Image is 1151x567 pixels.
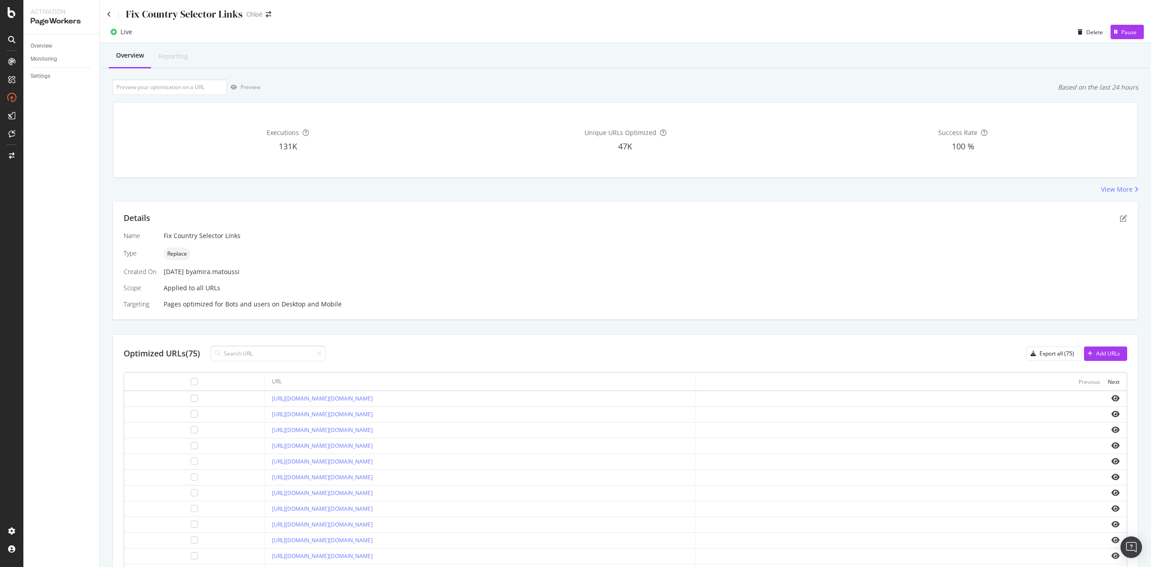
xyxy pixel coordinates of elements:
div: Chloé [246,10,262,19]
div: Based on the last 24 hours [1058,83,1138,92]
span: Success Rate [938,128,977,137]
span: 100 % [952,141,974,152]
a: [URL][DOMAIN_NAME][DOMAIN_NAME] [272,458,373,465]
a: Overview [31,41,93,51]
a: [URL][DOMAIN_NAME][DOMAIN_NAME] [272,395,373,402]
div: Activation [31,7,92,16]
div: Overview [116,51,144,60]
div: Live [120,27,132,36]
span: Unique URLs Optimized [584,128,656,137]
i: eye [1111,410,1120,418]
div: Fix Country Selector Links [164,231,1127,240]
i: eye [1111,395,1120,402]
a: Monitoring [31,54,93,64]
div: Pause [1121,28,1137,36]
a: Click to go back [107,11,111,18]
div: Delete [1086,28,1103,36]
div: Scope [124,283,156,292]
div: Settings [31,72,50,81]
div: Created On [124,267,156,276]
a: [URL][DOMAIN_NAME][DOMAIN_NAME] [272,521,373,528]
input: Search URL [211,346,326,361]
div: Details [124,212,150,224]
a: View More [1101,185,1138,194]
a: [URL][DOMAIN_NAME][DOMAIN_NAME] [272,410,373,418]
a: [URL][DOMAIN_NAME][DOMAIN_NAME] [272,442,373,450]
i: eye [1111,458,1120,465]
span: 131K [279,141,297,152]
div: pen-to-square [1120,215,1127,222]
span: Executions [267,128,299,137]
span: Replace [167,251,187,256]
i: eye [1111,489,1120,496]
button: Previous [1079,376,1100,387]
a: [URL][DOMAIN_NAME][DOMAIN_NAME] [272,489,373,497]
a: [URL][DOMAIN_NAME][DOMAIN_NAME] [272,426,373,434]
button: Export all (75) [1026,346,1082,361]
div: Overview [31,41,52,51]
div: arrow-right-arrow-left [266,11,271,18]
div: Type [124,249,156,258]
div: by amira.matoussi [186,267,240,276]
i: eye [1111,521,1120,528]
a: [URL][DOMAIN_NAME][DOMAIN_NAME] [272,505,373,513]
div: Applied to all URLs [124,231,1127,309]
div: Bots and users [225,300,270,309]
span: 47K [618,141,632,152]
div: Export all (75) [1039,350,1074,357]
button: Add URLs [1084,346,1127,361]
div: neutral label [164,247,191,260]
button: Preview [227,80,260,94]
i: eye [1111,442,1120,449]
div: Targeting [124,300,156,309]
div: Pages optimized for on [164,300,1127,309]
button: Delete [1074,25,1103,39]
div: [DATE] [164,267,1127,276]
input: Preview your optimization on a URL [112,79,227,95]
div: Open Intercom Messenger [1120,536,1142,558]
a: [URL][DOMAIN_NAME][DOMAIN_NAME] [272,536,373,544]
i: eye [1111,473,1120,481]
div: Previous [1079,378,1100,386]
a: [URL][DOMAIN_NAME][DOMAIN_NAME] [272,473,373,481]
div: Reporting [158,52,188,61]
div: URL [272,378,282,386]
i: eye [1111,536,1120,544]
div: Monitoring [31,54,57,64]
a: [URL][DOMAIN_NAME][DOMAIN_NAME] [272,552,373,560]
i: eye [1111,552,1120,559]
a: Settings [31,72,93,81]
button: Next [1108,376,1120,387]
div: PageWorkers [31,16,92,27]
div: Next [1108,378,1120,386]
div: Desktop and Mobile [281,300,342,309]
div: Fix Country Selector Links [126,7,243,21]
button: Pause [1111,25,1144,39]
div: View More [1101,185,1133,194]
i: eye [1111,426,1120,433]
i: eye [1111,505,1120,512]
div: Name [124,231,156,240]
div: Add URLs [1096,350,1120,357]
div: Preview [241,83,260,91]
div: Optimized URLs (75) [124,348,200,360]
